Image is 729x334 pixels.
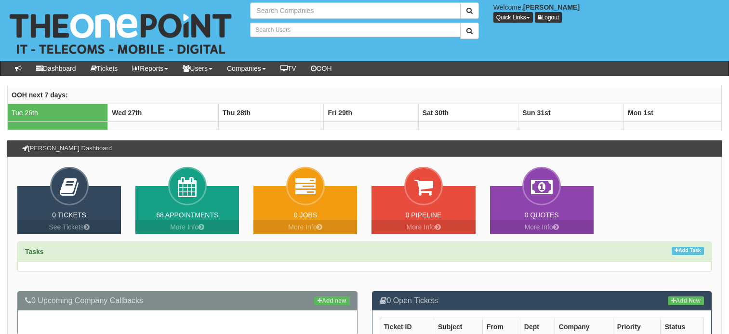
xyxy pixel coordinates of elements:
[83,61,125,76] a: Tickets
[525,211,559,219] a: 0 Quotes
[220,61,273,76] a: Companies
[493,12,533,23] button: Quick Links
[672,247,704,255] a: Add Task
[624,104,722,122] th: Mon 1st
[535,12,562,23] a: Logout
[17,220,121,234] a: See Tickets
[314,296,349,305] a: Add new
[418,104,518,122] th: Sat 30th
[218,104,324,122] th: Thu 28th
[304,61,339,76] a: OOH
[108,104,218,122] th: Wed 27th
[518,104,624,122] th: Sun 31st
[125,61,175,76] a: Reports
[490,220,594,234] a: More Info
[523,3,580,11] b: [PERSON_NAME]
[8,104,108,122] td: Tue 26th
[250,2,460,19] input: Search Companies
[406,211,442,219] a: 0 Pipeline
[29,61,83,76] a: Dashboard
[371,220,475,234] a: More Info
[52,211,86,219] a: 0 Tickets
[294,211,317,219] a: 0 Jobs
[135,220,239,234] a: More Info
[175,61,220,76] a: Users
[486,2,729,23] div: Welcome,
[25,248,44,255] strong: Tasks
[250,23,460,37] input: Search Users
[668,296,704,305] a: Add New
[8,86,722,104] th: OOH next 7 days:
[324,104,418,122] th: Fri 29th
[25,296,350,305] h3: 0 Upcoming Company Callbacks
[253,220,357,234] a: More Info
[156,211,218,219] a: 68 Appointments
[273,61,304,76] a: TV
[380,296,704,305] h3: 0 Open Tickets
[17,140,117,157] h3: [PERSON_NAME] Dashboard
